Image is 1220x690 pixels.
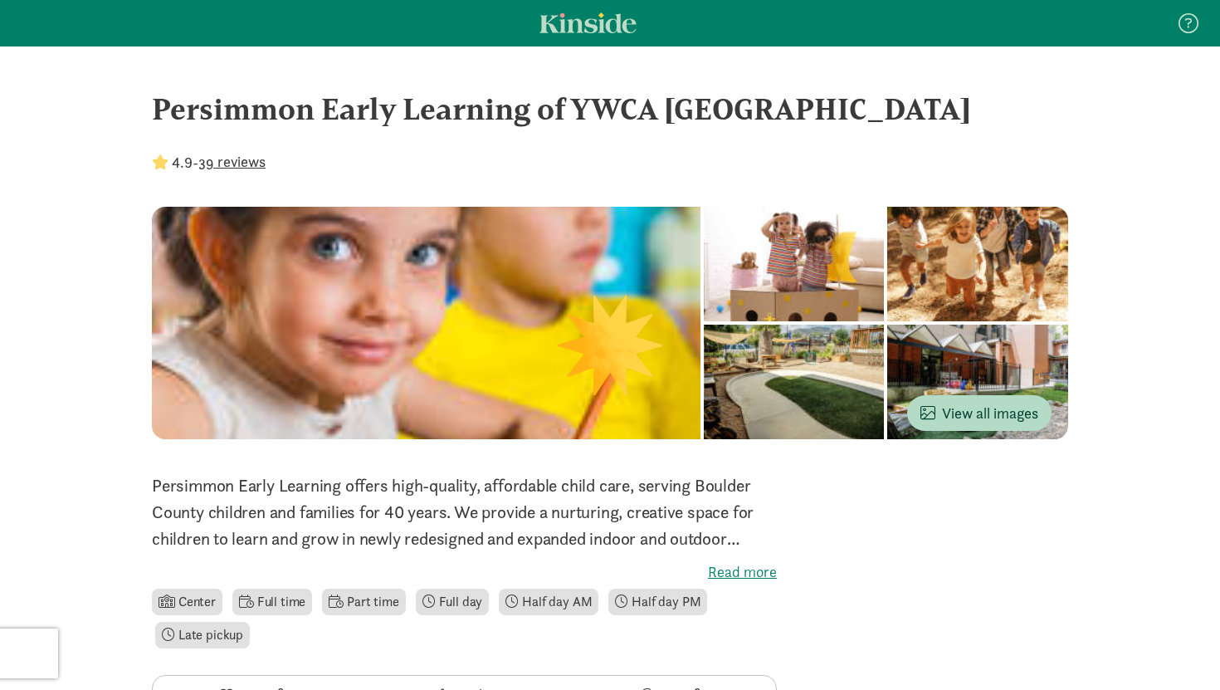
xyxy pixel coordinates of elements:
[322,589,405,615] li: Part time
[920,402,1038,424] span: View all images
[172,153,193,172] strong: 4.9
[907,395,1052,431] button: View all images
[152,151,266,174] div: -
[152,589,222,615] li: Center
[155,622,250,648] li: Late pickup
[152,562,777,582] label: Read more
[499,589,598,615] li: Half day AM
[232,589,312,615] li: Full time
[416,589,490,615] li: Full day
[539,12,637,33] a: Kinside
[198,150,266,173] button: 39 reviews
[152,472,777,552] p: Persimmon Early Learning offers high-quality, affordable child care, serving Boulder County child...
[152,86,1068,131] div: Persimmon Early Learning of YWCA [GEOGRAPHIC_DATA]
[608,589,707,615] li: Half day PM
